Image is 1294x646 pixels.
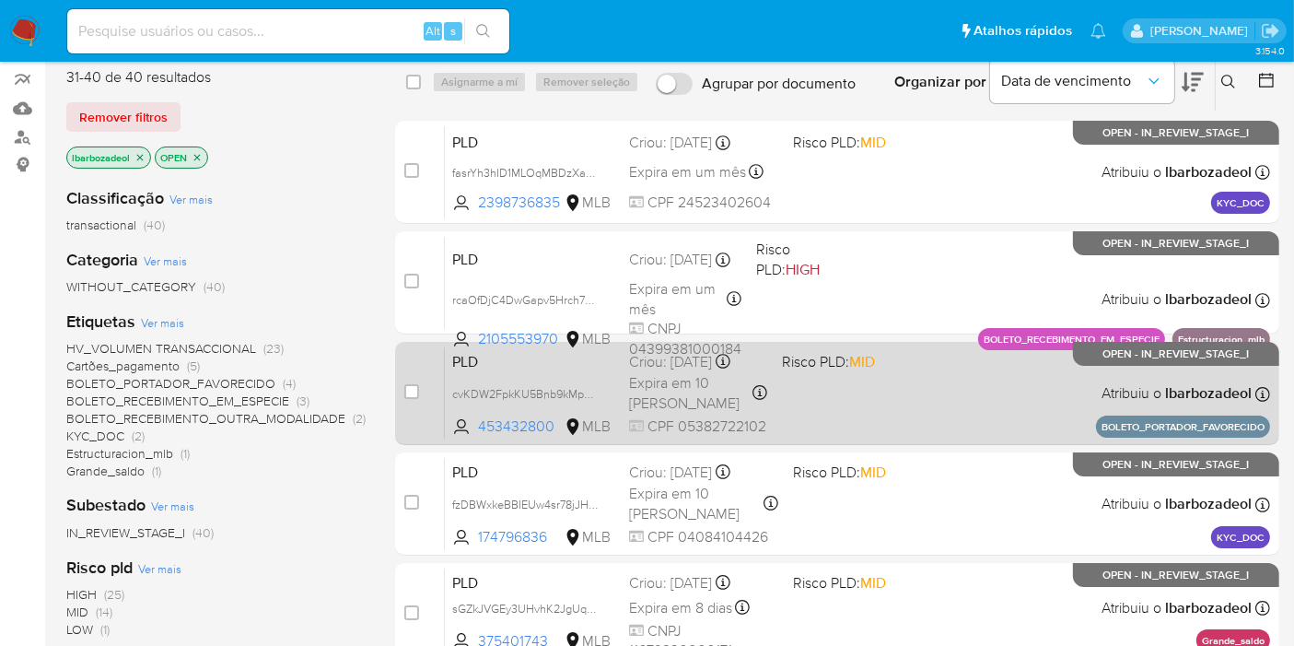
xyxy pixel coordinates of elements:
[67,19,509,43] input: Pesquise usuários ou casos...
[464,18,502,44] button: search-icon
[1261,21,1280,41] a: Sair
[973,21,1072,41] span: Atalhos rápidos
[426,22,440,40] span: Alt
[1090,23,1106,39] a: Notificações
[450,22,456,40] span: s
[1255,43,1285,58] span: 3.154.0
[1150,22,1254,40] p: lucas.barboza@mercadolivre.com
